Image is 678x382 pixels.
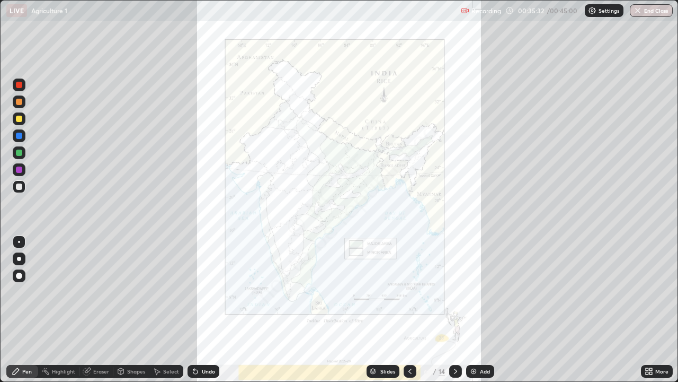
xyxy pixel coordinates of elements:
[471,7,501,15] p: Recording
[461,6,469,15] img: recording.375f2c34.svg
[655,369,668,374] div: More
[480,369,490,374] div: Add
[421,368,431,375] div: 6
[163,369,179,374] div: Select
[93,369,109,374] div: Eraser
[469,367,478,376] img: add-slide-button
[599,8,619,13] p: Settings
[439,367,445,376] div: 14
[634,6,642,15] img: end-class-cross
[588,6,596,15] img: class-settings-icons
[22,369,32,374] div: Pen
[433,368,436,375] div: /
[127,369,145,374] div: Shapes
[52,369,75,374] div: Highlight
[202,369,215,374] div: Undo
[31,6,67,15] p: Agriculture 1
[380,369,395,374] div: Slides
[630,4,673,17] button: End Class
[10,6,24,15] p: LIVE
